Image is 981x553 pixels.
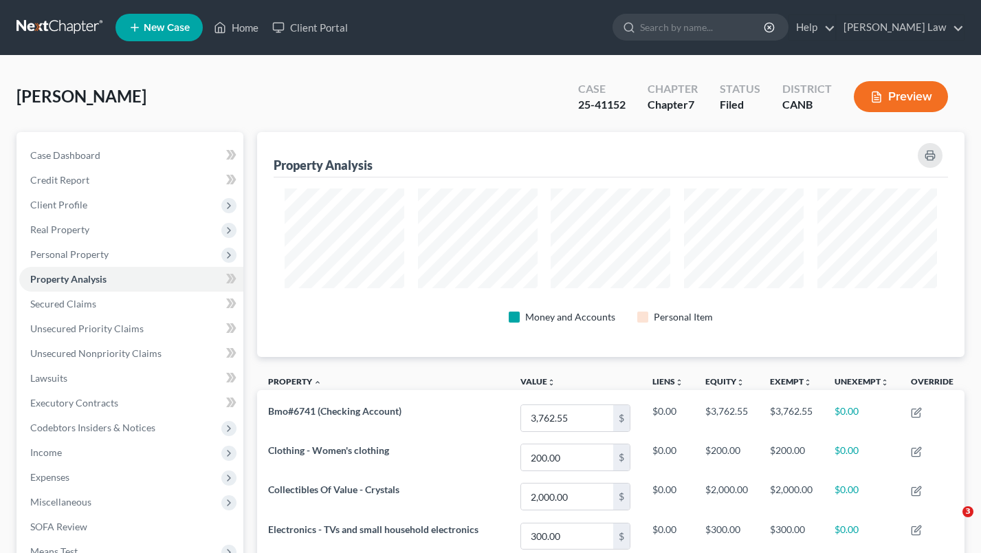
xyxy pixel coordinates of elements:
[268,523,478,535] span: Electronics - TVs and small household electronics
[30,199,87,210] span: Client Profile
[578,81,626,97] div: Case
[759,477,824,517] td: $2,000.00
[313,378,322,387] i: expand_less
[824,398,900,437] td: $0.00
[641,438,694,477] td: $0.00
[30,521,87,532] span: SOFA Review
[19,143,243,168] a: Case Dashboard
[19,341,243,366] a: Unsecured Nonpriority Claims
[759,398,824,437] td: $3,762.55
[144,23,190,33] span: New Case
[782,81,832,97] div: District
[720,97,760,113] div: Filed
[900,368,965,399] th: Override
[675,378,683,387] i: unfold_more
[613,484,630,510] div: $
[30,323,144,334] span: Unsecured Priority Claims
[521,405,613,431] input: 0.00
[268,444,389,456] span: Clothing - Women's clothing
[521,484,613,510] input: 0.00
[268,484,399,495] span: Collectibles Of Value - Crystals
[804,378,812,387] i: unfold_more
[578,97,626,113] div: 25-41152
[824,477,900,517] td: $0.00
[613,444,630,470] div: $
[835,376,889,387] a: Unexemptunfold_more
[521,523,613,550] input: 0.00
[30,273,107,285] span: Property Analysis
[19,391,243,415] a: Executory Contracts
[652,376,683,387] a: Liensunfold_more
[648,81,698,97] div: Chapter
[547,378,555,387] i: unfold_more
[268,376,322,387] a: Property expand_less
[30,149,100,161] span: Case Dashboard
[19,267,243,292] a: Property Analysis
[19,168,243,193] a: Credit Report
[782,97,832,113] div: CANB
[30,372,67,384] span: Lawsuits
[854,81,948,112] button: Preview
[30,174,89,186] span: Credit Report
[881,378,889,387] i: unfold_more
[19,514,243,539] a: SOFA Review
[30,248,109,260] span: Personal Property
[19,366,243,391] a: Lawsuits
[30,496,91,508] span: Miscellaneous
[30,224,89,235] span: Real Property
[30,298,96,310] span: Secured Claims
[30,471,69,483] span: Expenses
[789,15,835,40] a: Help
[705,376,745,387] a: Equityunfold_more
[613,405,630,431] div: $
[520,376,555,387] a: Valueunfold_more
[736,378,745,387] i: unfold_more
[16,86,146,106] span: [PERSON_NAME]
[759,438,824,477] td: $200.00
[30,397,118,409] span: Executory Contracts
[694,438,759,477] td: $200.00
[934,506,967,539] iframe: Intercom live chat
[19,292,243,316] a: Secured Claims
[30,347,162,359] span: Unsecured Nonpriority Claims
[525,310,615,324] div: Money and Accounts
[641,398,694,437] td: $0.00
[648,97,698,113] div: Chapter
[207,15,265,40] a: Home
[274,157,373,173] div: Property Analysis
[837,15,964,40] a: [PERSON_NAME] Law
[641,477,694,517] td: $0.00
[688,98,694,111] span: 7
[640,14,766,40] input: Search by name...
[268,405,401,417] span: Bmo#6741 (Checking Account)
[654,310,713,324] div: Personal Item
[19,316,243,341] a: Unsecured Priority Claims
[521,444,613,470] input: 0.00
[30,422,155,433] span: Codebtors Insiders & Notices
[694,477,759,517] td: $2,000.00
[770,376,812,387] a: Exemptunfold_more
[30,446,62,458] span: Income
[265,15,355,40] a: Client Portal
[962,506,973,517] span: 3
[824,438,900,477] td: $0.00
[720,81,760,97] div: Status
[694,398,759,437] td: $3,762.55
[613,523,630,550] div: $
